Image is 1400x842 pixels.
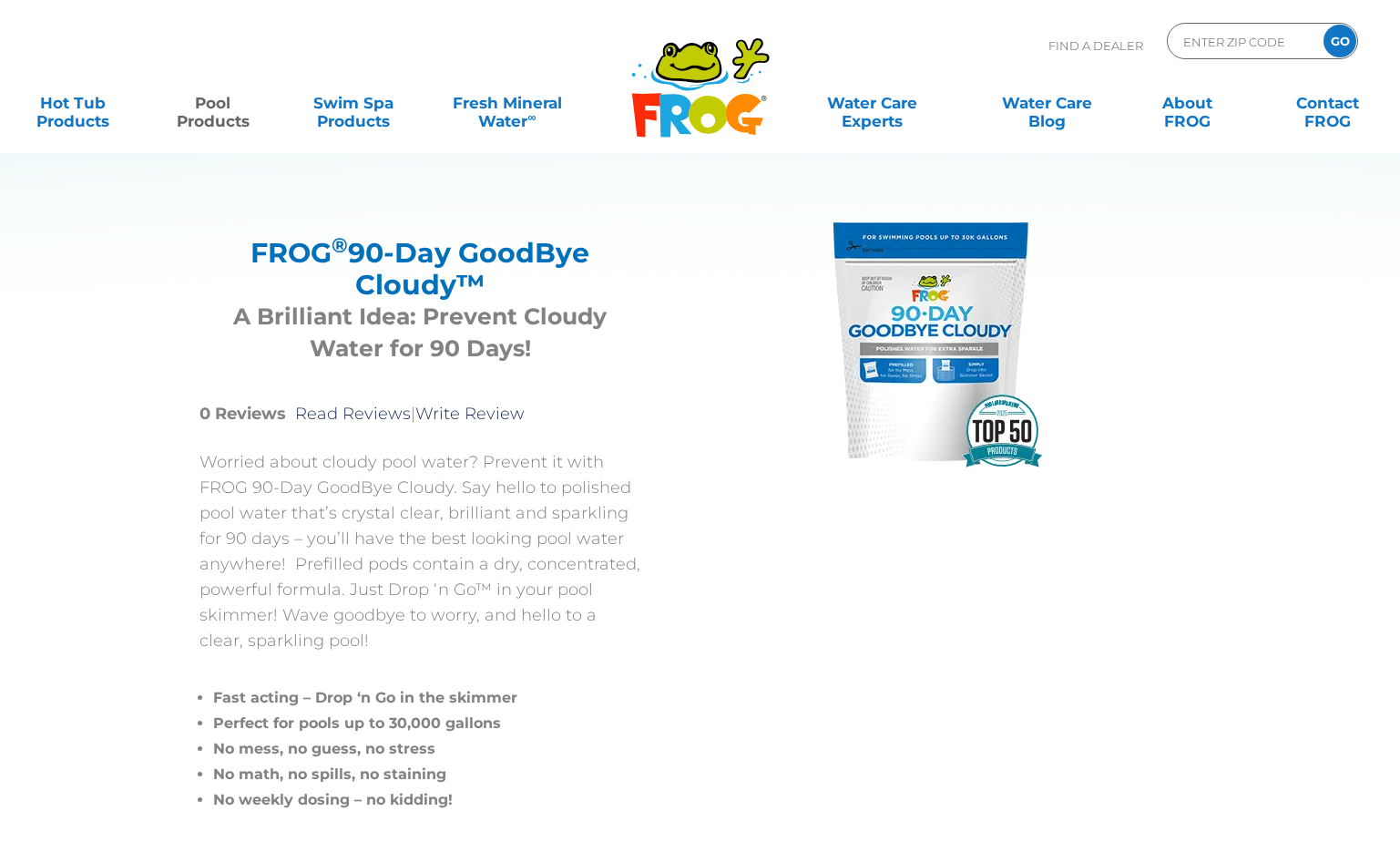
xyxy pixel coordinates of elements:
img: FROG® 90-Day Goodbye Cloudy™ pool treatment — prevents cloudy water for up to 90 days. [793,205,1067,478]
a: Write Review [415,404,525,424]
a: Swim SpaProducts [299,85,408,121]
li: Perfect for pools up to 30,000 gallons [213,711,641,736]
li: Fast acting – Drop ‘n Go in the skimmer [213,685,641,711]
h3: A Brilliant Idea: Prevent Cloudy Water for 90 Days! [222,301,618,365]
a: Fresh MineralWater∞ [439,85,576,121]
a: PoolProducts [158,85,268,121]
a: Read Reviews [295,404,411,424]
p: Worried about cloudy pool water? Prevent it with FROG 90-Day GoodBye Cloudy. Say hello to polishe... [199,449,641,653]
input: GO [1323,25,1356,57]
sup: ® [332,232,348,258]
a: Water CareExperts [783,85,961,121]
sup: ∞ [527,110,536,124]
p: Find A Dealer [1048,23,1143,68]
span: No math, no spills, no staining [213,765,446,783]
span: No weekly dosing – no kidding! [213,791,453,808]
span: No mess, no guess, no stress [213,740,435,757]
h2: FROG 90-Day GoodBye Cloudy™ [222,237,618,301]
a: AboutFROG [1132,85,1242,121]
strong: 0 Reviews [199,404,286,424]
p: | [199,401,641,426]
a: Water CareBlog [992,85,1101,121]
a: ContactFROG [1272,85,1382,121]
a: Hot TubProducts [18,85,128,121]
input: Zip Code Form [1181,28,1304,55]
